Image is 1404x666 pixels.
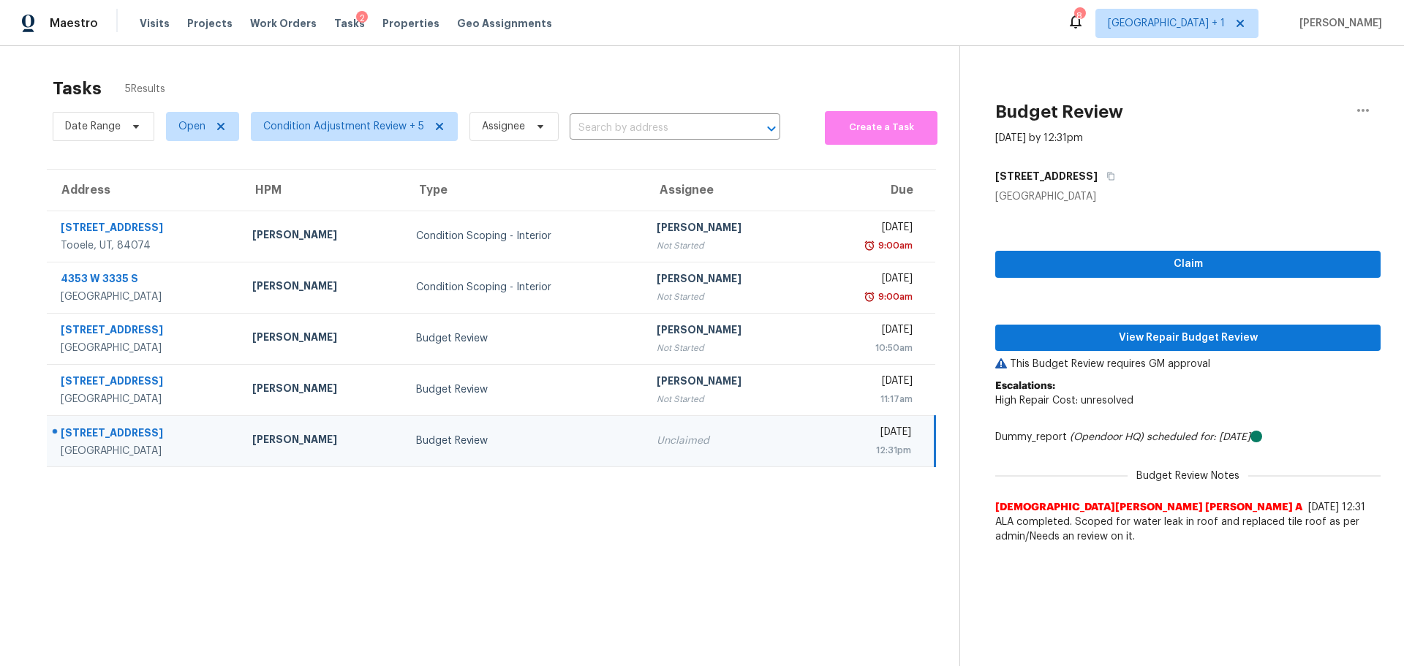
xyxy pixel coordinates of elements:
span: Visits [140,16,170,31]
div: [DATE] [820,425,911,443]
h2: Tasks [53,81,102,96]
span: Properties [382,16,439,31]
div: [GEOGRAPHIC_DATA] [61,341,229,355]
div: Not Started [657,392,797,406]
p: This Budget Review requires GM approval [995,357,1381,371]
span: Tasks [334,18,365,29]
button: Claim [995,251,1381,278]
i: scheduled for: [DATE] [1147,432,1250,442]
div: [DATE] [820,322,913,341]
div: Budget Review [416,331,633,346]
div: Not Started [657,290,797,304]
img: Overdue Alarm Icon [864,238,875,253]
div: 4353 W 3335 S [61,271,229,290]
span: 5 Results [125,82,165,97]
div: Not Started [657,341,797,355]
span: Projects [187,16,233,31]
button: View Repair Budget Review [995,325,1381,352]
b: Escalations: [995,381,1055,391]
span: Work Orders [250,16,317,31]
div: 9:00am [875,290,913,304]
div: [DATE] [820,220,913,238]
span: Claim [1007,255,1369,273]
div: Budget Review [416,382,633,397]
div: [PERSON_NAME] [252,227,393,246]
div: [GEOGRAPHIC_DATA] [61,392,229,406]
div: Not Started [657,238,797,253]
span: Date Range [65,119,121,134]
th: Assignee [645,170,809,211]
div: 8 [1074,9,1084,23]
button: Copy Address [1098,163,1117,189]
div: 2 [356,11,368,26]
h2: Budget Review [995,105,1123,119]
div: [PERSON_NAME] [252,330,393,348]
div: [DATE] [820,271,913,290]
div: 12:31pm [820,443,911,458]
div: Dummy_report [995,430,1381,444]
span: Open [178,119,205,134]
img: Overdue Alarm Icon [864,290,875,304]
div: [DATE] by 12:31pm [995,131,1083,145]
div: Tooele, UT, 84074 [61,238,229,253]
span: Geo Assignments [457,16,552,31]
div: 10:50am [820,341,913,355]
div: [PERSON_NAME] [657,271,797,290]
div: Condition Scoping - Interior [416,280,633,295]
span: Condition Adjustment Review + 5 [263,119,424,134]
div: [PERSON_NAME] [657,374,797,392]
div: [GEOGRAPHIC_DATA] [61,290,229,304]
span: View Repair Budget Review [1007,329,1369,347]
button: Open [761,118,782,139]
th: Address [47,170,241,211]
span: Budget Review Notes [1128,469,1248,483]
span: [GEOGRAPHIC_DATA] + 1 [1108,16,1225,31]
div: [PERSON_NAME] [657,220,797,238]
div: [GEOGRAPHIC_DATA] [995,189,1381,204]
div: [STREET_ADDRESS] [61,374,229,392]
div: [STREET_ADDRESS] [61,220,229,238]
span: [DATE] 12:31 [1308,502,1365,512]
span: [PERSON_NAME] [1294,16,1382,31]
span: ALA completed. Scoped for water leak in roof and replaced tile roof as per admin/Needs an review ... [995,515,1381,544]
span: High Repair Cost: unresolved [995,396,1133,406]
div: [PERSON_NAME] [252,279,393,297]
div: [GEOGRAPHIC_DATA] [61,444,229,458]
div: 11:17am [820,392,913,406]
button: Create a Task [825,111,937,145]
span: Create a Task [832,119,930,136]
input: Search by address [570,117,739,140]
div: Unclaimed [657,434,797,448]
th: HPM [241,170,404,211]
div: 9:00am [875,238,913,253]
span: Maestro [50,16,98,31]
div: [PERSON_NAME] [657,322,797,341]
h5: [STREET_ADDRESS] [995,169,1098,183]
th: Due [809,170,935,211]
div: [PERSON_NAME] [252,381,393,399]
span: Assignee [482,119,525,134]
div: [STREET_ADDRESS] [61,322,229,341]
span: [DEMOGRAPHIC_DATA][PERSON_NAME] [PERSON_NAME] A [995,500,1302,515]
th: Type [404,170,645,211]
div: [STREET_ADDRESS] [61,425,229,444]
div: [DATE] [820,374,913,392]
i: (Opendoor HQ) [1070,432,1144,442]
div: Budget Review [416,434,633,448]
div: Condition Scoping - Interior [416,229,633,243]
div: [PERSON_NAME] [252,432,393,450]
